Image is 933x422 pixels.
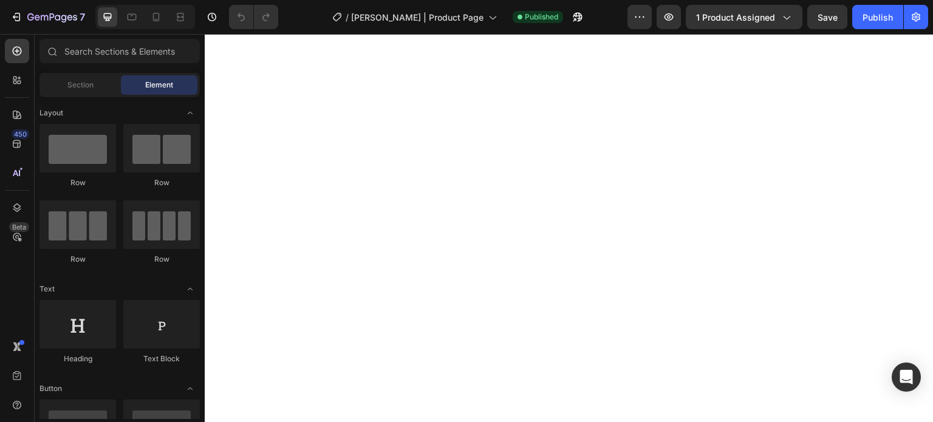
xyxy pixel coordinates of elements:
[229,5,278,29] div: Undo/Redo
[818,12,838,22] span: Save
[39,284,55,294] span: Text
[145,80,173,90] span: Element
[892,362,921,392] div: Open Intercom Messenger
[39,177,116,188] div: Row
[39,353,116,364] div: Heading
[807,5,847,29] button: Save
[39,254,116,265] div: Row
[351,11,484,24] span: [PERSON_NAME] | Product Page
[123,353,200,364] div: Text Block
[67,80,94,90] span: Section
[5,5,91,29] button: 7
[686,5,802,29] button: 1 product assigned
[123,177,200,188] div: Row
[9,222,29,232] div: Beta
[863,11,893,24] div: Publish
[123,254,200,265] div: Row
[180,279,200,299] span: Toggle open
[525,12,558,22] span: Published
[39,107,63,118] span: Layout
[39,383,62,394] span: Button
[39,39,200,63] input: Search Sections & Elements
[180,379,200,398] span: Toggle open
[205,34,933,422] iframe: Design area
[12,129,29,139] div: 450
[852,5,903,29] button: Publish
[80,10,85,24] p: 7
[346,11,349,24] span: /
[180,103,200,123] span: Toggle open
[696,11,775,24] span: 1 product assigned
